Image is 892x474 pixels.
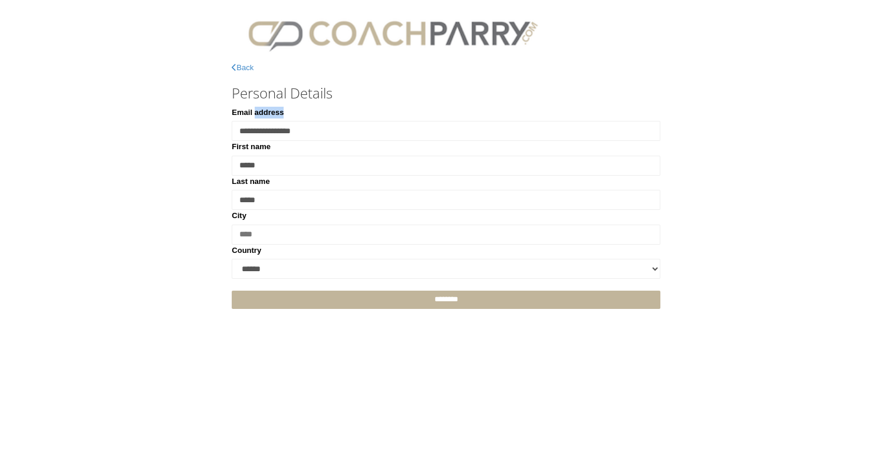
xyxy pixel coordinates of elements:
h3: Personal Details [232,85,660,101]
label: Country [232,245,261,256]
label: City [232,210,246,222]
label: Last name [232,176,269,187]
label: Email address [232,107,284,119]
a: Back [232,63,254,72]
label: First name [232,141,271,153]
img: CPlogo.png [232,12,554,56]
